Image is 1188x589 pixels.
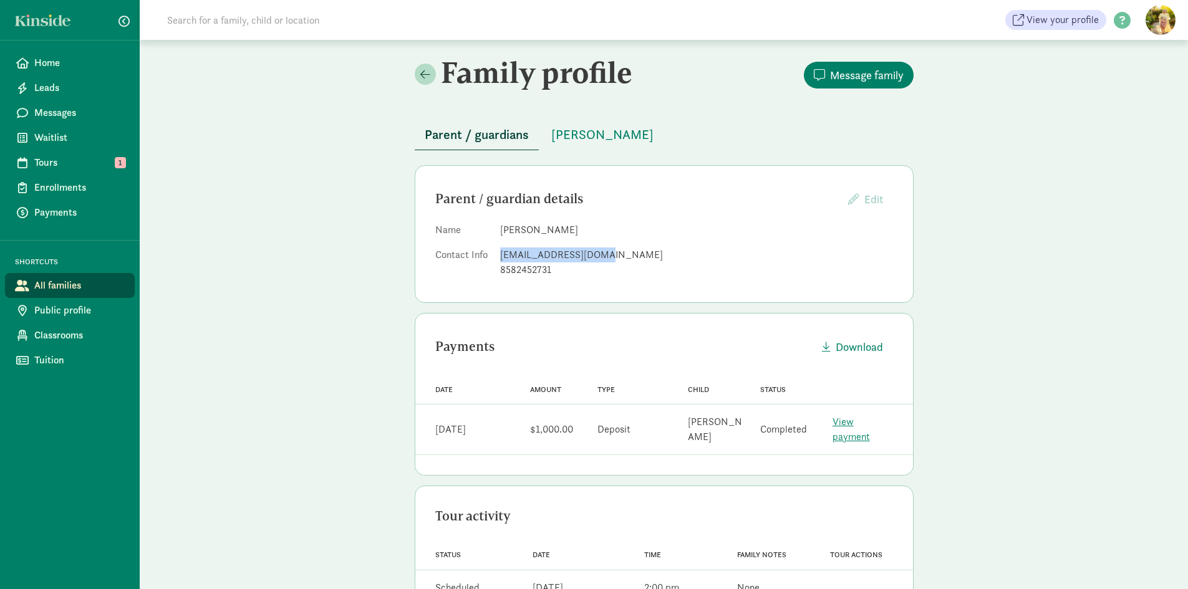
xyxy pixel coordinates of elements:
button: [PERSON_NAME] [541,120,664,150]
span: Tuition [34,353,125,368]
div: [DATE] [435,422,466,437]
dd: [PERSON_NAME] [500,223,893,237]
a: Classrooms [5,323,135,348]
div: Deposit [597,422,630,437]
span: Home [34,55,125,70]
div: [EMAIL_ADDRESS][DOMAIN_NAME] [500,247,893,262]
span: Messages [34,105,125,120]
dt: Name [435,223,490,242]
button: Parent / guardians [415,120,539,150]
a: Home [5,50,135,75]
span: View your profile [1026,12,1099,27]
a: Parent / guardians [415,128,539,142]
span: Type [597,385,615,394]
span: 1 [115,157,126,168]
span: Time [644,550,661,559]
div: [PERSON_NAME] [688,414,745,444]
span: Amount [530,385,561,394]
span: Waitlist [34,130,125,145]
span: Tours [34,155,125,170]
a: All families [5,273,135,298]
span: Classrooms [34,328,125,343]
a: Public profile [5,298,135,323]
span: Message family [830,67,904,84]
span: Status [760,385,786,394]
span: Parent / guardians [425,125,529,145]
div: $1,000.00 [530,422,573,437]
span: Status [435,550,461,559]
div: Payments [435,337,812,357]
span: Leads [34,80,125,95]
a: Waitlist [5,125,135,150]
span: All families [34,278,125,293]
div: Parent / guardian details [435,189,838,209]
input: Search for a family, child or location [160,7,509,32]
span: Enrollments [34,180,125,195]
h2: Family profile [415,55,662,90]
span: Payments [34,205,125,220]
span: Date [533,550,550,559]
span: Public profile [34,303,125,318]
button: Edit [838,186,893,213]
button: Download [812,333,893,360]
span: Download [836,338,883,355]
iframe: Chat Widget [1126,529,1188,589]
span: Edit [864,192,883,206]
a: [PERSON_NAME] [541,128,664,142]
a: View payment [833,415,870,443]
div: Tour activity [435,506,893,526]
div: Completed [760,422,807,437]
a: Payments [5,200,135,225]
a: Messages [5,100,135,125]
span: [PERSON_NAME] [551,125,654,145]
span: Tour actions [830,550,882,559]
a: Tours 1 [5,150,135,175]
button: Message family [804,62,914,89]
a: Leads [5,75,135,100]
a: View your profile [1005,10,1106,30]
span: Date [435,385,453,394]
span: Child [688,385,709,394]
a: Enrollments [5,175,135,200]
dt: Contact Info [435,247,490,282]
a: Tuition [5,348,135,373]
span: Family notes [737,550,786,559]
div: 8582452731 [500,262,893,277]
